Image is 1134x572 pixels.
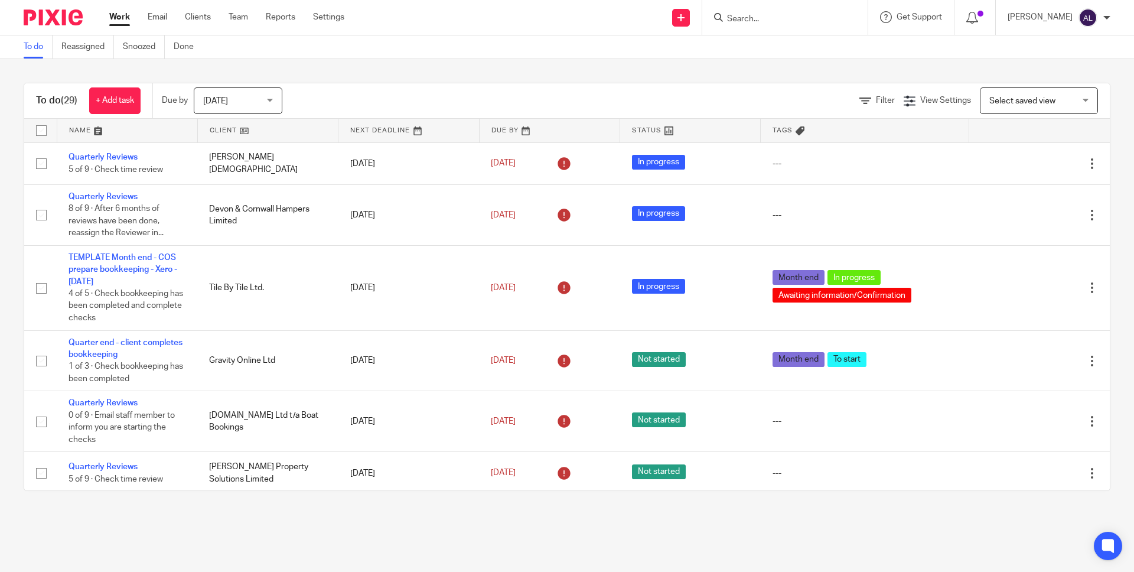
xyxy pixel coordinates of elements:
[174,35,203,58] a: Done
[69,193,138,201] a: Quarterly Reviews
[229,11,248,23] a: Team
[69,475,163,483] span: 5 of 9 · Check time review
[197,184,338,245] td: Devon & Cornwall Hampers Limited
[69,205,164,238] span: 8 of 9 · After 6 months of reviews have been done, reassign the Reviewer in...
[897,13,942,21] span: Get Support
[69,290,183,322] span: 4 of 5 · Check bookkeeping has been completed and complete checks
[197,452,338,494] td: [PERSON_NAME] Property Solutions Limited
[338,330,479,391] td: [DATE]
[162,95,188,106] p: Due by
[203,97,228,105] span: [DATE]
[1078,8,1097,27] img: svg%3E
[491,469,516,477] span: [DATE]
[491,211,516,219] span: [DATE]
[69,165,163,174] span: 5 of 9 · Check time review
[69,339,183,359] a: Quarter end - client completes bookkeeping
[24,35,53,58] a: To do
[338,142,479,184] td: [DATE]
[773,158,957,170] div: ---
[185,11,211,23] a: Clients
[632,352,686,367] span: Not started
[69,253,177,286] a: TEMPLATE Month end - COS prepare bookkeeping - Xero - [DATE]
[338,184,479,245] td: [DATE]
[1008,11,1073,23] p: [PERSON_NAME]
[123,35,165,58] a: Snoozed
[61,96,77,105] span: (29)
[69,363,183,383] span: 1 of 3 · Check bookkeeping has been completed
[69,463,138,471] a: Quarterly Reviews
[632,155,685,170] span: In progress
[773,352,825,367] span: Month end
[338,391,479,452] td: [DATE]
[69,411,175,444] span: 0 of 9 · Email staff member to inform you are starting the checks
[491,160,516,168] span: [DATE]
[338,245,479,330] td: [DATE]
[338,452,479,494] td: [DATE]
[109,11,130,23] a: Work
[69,153,138,161] a: Quarterly Reviews
[773,467,957,479] div: ---
[726,14,832,25] input: Search
[632,464,686,479] span: Not started
[920,96,971,105] span: View Settings
[61,35,114,58] a: Reassigned
[148,11,167,23] a: Email
[876,96,895,105] span: Filter
[989,97,1055,105] span: Select saved view
[266,11,295,23] a: Reports
[827,270,881,285] span: In progress
[773,288,911,303] span: Awaiting information/Confirmation
[773,415,957,427] div: ---
[632,206,685,221] span: In progress
[773,127,793,134] span: Tags
[24,9,83,25] img: Pixie
[89,87,141,114] a: + Add task
[491,417,516,425] span: [DATE]
[491,284,516,292] span: [DATE]
[491,356,516,365] span: [DATE]
[197,245,338,330] td: Tile By Tile Ltd.
[313,11,344,23] a: Settings
[197,330,338,391] td: Gravity Online Ltd
[197,142,338,184] td: [PERSON_NAME] [DEMOGRAPHIC_DATA]
[773,270,825,285] span: Month end
[36,95,77,107] h1: To do
[827,352,866,367] span: To start
[69,399,138,407] a: Quarterly Reviews
[632,412,686,427] span: Not started
[773,209,957,221] div: ---
[197,391,338,452] td: [DOMAIN_NAME] Ltd t/a Boat Bookings
[632,279,685,294] span: In progress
